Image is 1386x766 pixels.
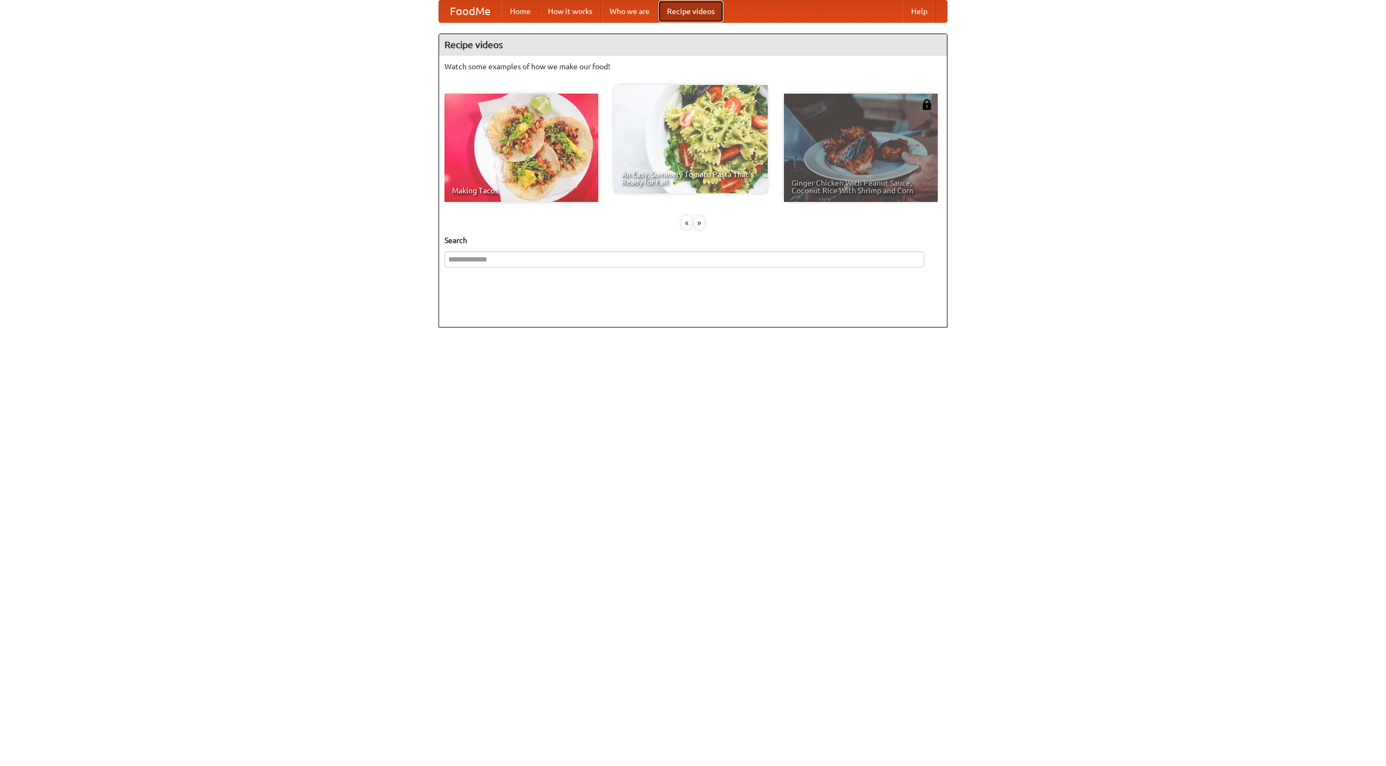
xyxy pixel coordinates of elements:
h5: Search [444,235,942,246]
img: 483408.png [921,99,932,110]
a: How it works [539,1,601,22]
a: Who we are [601,1,658,22]
div: « [682,216,691,230]
a: Help [903,1,936,22]
p: Watch some examples of how we make our food! [444,61,942,72]
span: Making Tacos [452,187,591,194]
h4: Recipe videos [439,34,947,56]
a: FoodMe [439,1,501,22]
span: An Easy, Summery Tomato Pasta That's Ready for Fall [622,171,760,186]
a: Making Tacos [444,94,598,202]
a: An Easy, Summery Tomato Pasta That's Ready for Fall [614,85,768,193]
div: » [695,216,704,230]
a: Recipe videos [658,1,723,22]
a: Home [501,1,539,22]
